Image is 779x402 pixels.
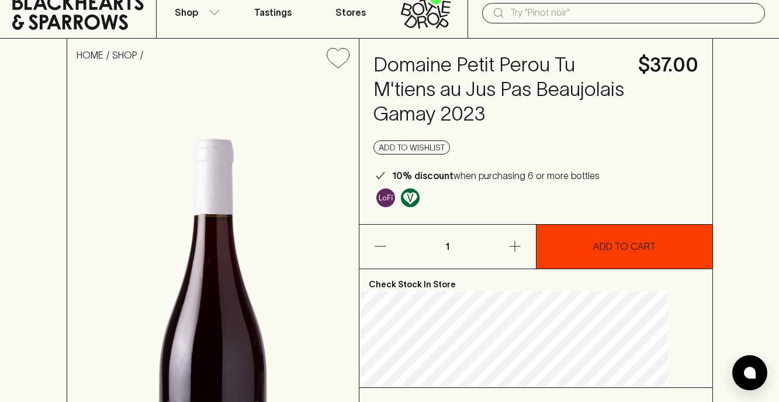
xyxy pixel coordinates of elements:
a: SHOP [112,50,137,60]
p: Check Stock In Store [359,269,712,291]
button: ADD TO CART [536,225,712,269]
p: Stores [335,5,366,19]
img: bubble-icon [744,367,756,379]
p: ADD TO CART [593,239,656,253]
a: Made without the use of any animal products. [398,185,423,210]
img: Lo-Fi [376,188,395,207]
button: Add to wishlist [322,43,354,73]
h4: Domaine Petit Perou Tu M'tiens au Jus Pas Beaujolais Gamay 2023 [373,53,624,126]
a: HOME [77,50,103,60]
p: 1 [434,225,462,269]
img: Vegan [401,188,420,207]
p: when purchasing 6 or more bottles [392,169,600,183]
h4: $37.00 [638,53,698,77]
p: Tastings [254,5,292,19]
button: Add to wishlist [373,140,450,154]
input: Try "Pinot noir" [510,4,756,22]
a: Some may call it natural, others minimum intervention, either way, it’s hands off & maybe even a ... [373,185,398,210]
p: Shop [175,5,198,19]
b: 10% discount [392,170,453,181]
